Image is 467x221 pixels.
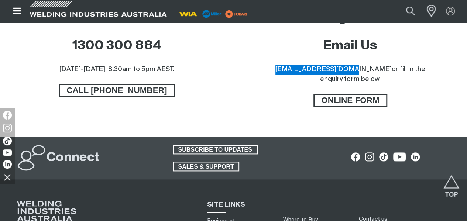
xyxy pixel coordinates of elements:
img: YouTube [3,149,12,156]
a: SALES & SUPPORT [173,162,240,171]
a: ONLINE FORM [313,94,387,107]
img: Facebook [3,111,12,120]
img: miller [223,8,250,20]
img: Instagram [3,124,12,132]
a: 1300 300 884 [72,40,161,52]
span: or fill in the enquiry form below. [320,66,425,83]
span: SUBSCRIBE TO UPDATES [174,145,257,155]
input: Product name or item number... [389,3,423,20]
img: TikTok [3,137,12,145]
a: CALL 1300 300 884 [59,84,175,97]
h2: Connect [47,150,100,166]
button: Search products [398,3,423,20]
img: hide socials [1,171,14,183]
span: [DATE]-[DATE]: 8:30am to 5pm AEST. [59,66,174,73]
a: [EMAIL_ADDRESS][DOMAIN_NAME] [275,66,391,73]
a: miller [223,11,250,17]
img: LinkedIn [3,160,12,169]
span: CALL [PHONE_NUMBER] [60,84,174,97]
span: ONLINE FORM [315,94,386,107]
a: SUBSCRIBE TO UPDATES [173,145,258,155]
span: SITE LINKS [207,201,245,208]
button: Scroll to top [443,175,460,191]
a: Email Us [323,40,377,52]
